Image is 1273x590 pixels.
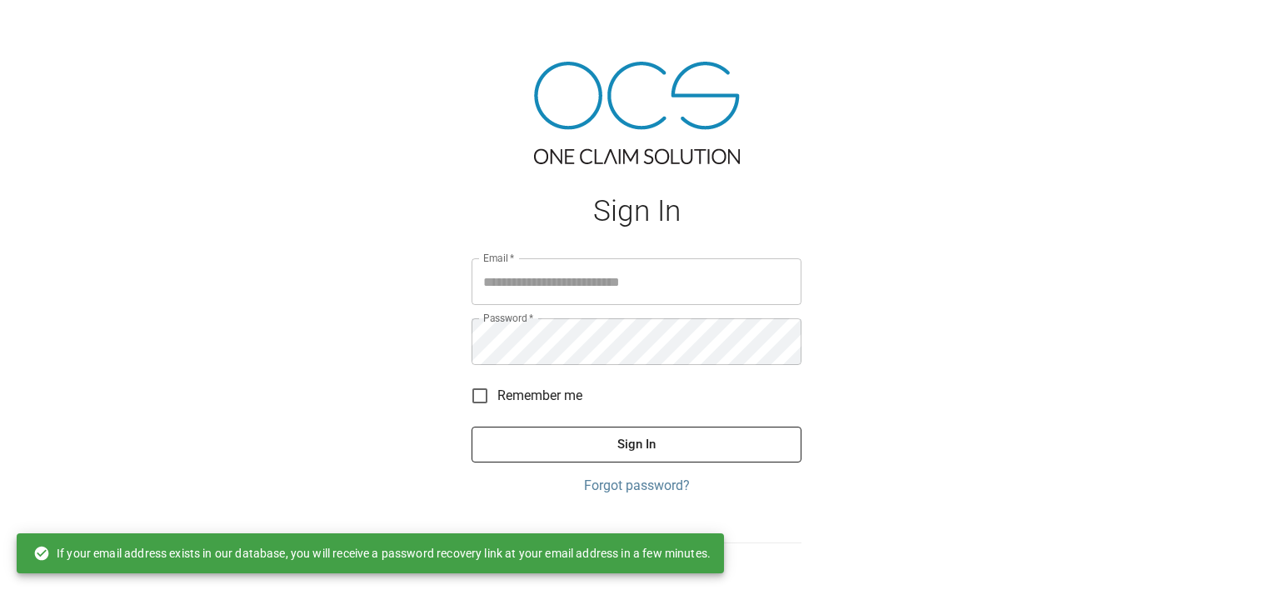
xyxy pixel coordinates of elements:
[33,538,711,568] div: If your email address exists in our database, you will receive a password recovery link at your e...
[20,10,87,43] img: ocs-logo-white-transparent.png
[472,427,801,462] button: Sign In
[497,386,582,406] span: Remember me
[483,311,533,325] label: Password
[472,194,801,228] h1: Sign In
[534,62,740,164] img: ocs-logo-tra.png
[472,476,801,496] a: Forgot password?
[483,251,515,265] label: Email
